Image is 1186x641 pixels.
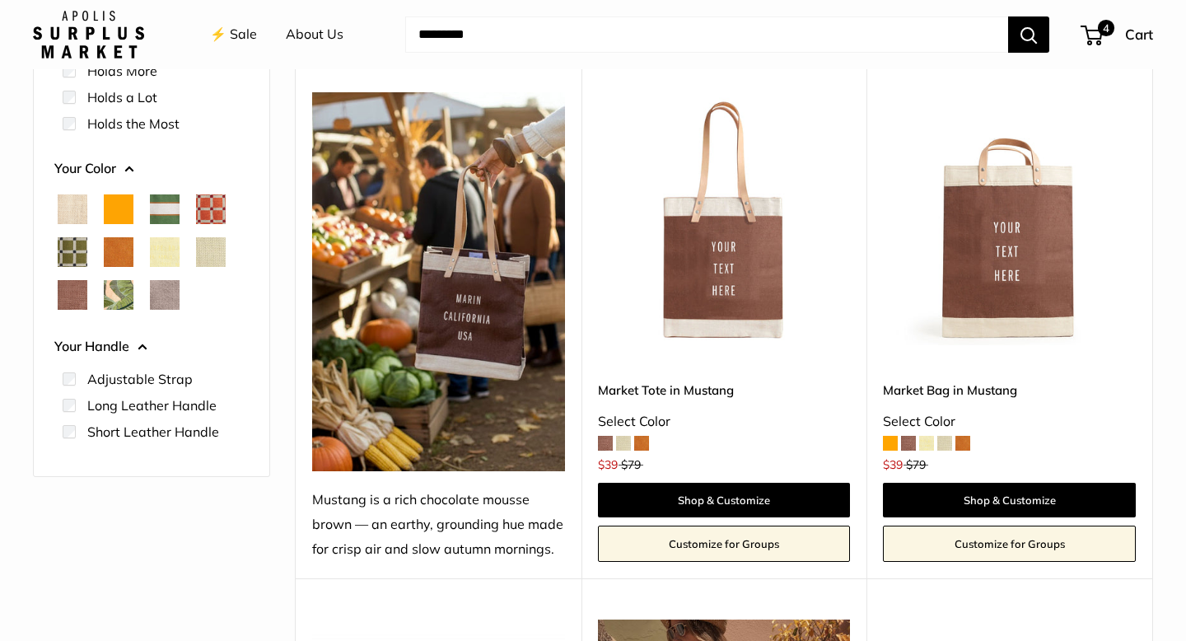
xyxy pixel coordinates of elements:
[1098,20,1114,36] span: 4
[598,526,851,562] a: Customize for Groups
[58,280,87,310] button: Mustang
[1082,21,1153,48] a: 4 Cart
[87,114,180,133] label: Holds the Most
[883,483,1136,517] a: Shop & Customize
[1008,16,1049,53] button: Search
[405,16,1008,53] input: Search...
[87,395,217,415] label: Long Leather Handle
[598,457,618,472] span: $39
[312,488,565,562] div: Mustang is a rich chocolate mousse brown — an earthy, grounding hue made for crisp air and slow a...
[87,369,193,389] label: Adjustable Strap
[54,157,249,181] button: Your Color
[210,22,257,47] a: ⚡️ Sale
[598,381,851,400] a: Market Tote in Mustang
[312,92,565,471] img: Mustang is a rich chocolate mousse brown — an earthy, grounding hue made for crisp air and slow a...
[598,92,851,345] img: Market Tote in Mustang
[196,194,226,224] button: Chenille Window Brick
[150,280,180,310] button: Taupe
[104,237,133,267] button: Cognac
[883,92,1136,345] img: Market Bag in Mustang
[621,457,641,472] span: $79
[598,483,851,517] a: Shop & Customize
[286,22,343,47] a: About Us
[150,237,180,267] button: Daisy
[87,87,157,107] label: Holds a Lot
[906,457,926,472] span: $79
[87,61,157,81] label: Holds More
[883,409,1136,434] div: Select Color
[883,526,1136,562] a: Customize for Groups
[104,280,133,310] button: Palm Leaf
[598,92,851,345] a: Market Tote in MustangMarket Tote in Mustang
[598,409,851,434] div: Select Color
[54,335,249,359] button: Your Handle
[883,92,1136,345] a: Market Bag in MustangMarket Bag in Mustang
[150,194,180,224] button: Court Green
[58,194,87,224] button: Natural
[1125,26,1153,43] span: Cart
[883,457,903,472] span: $39
[196,237,226,267] button: Mint Sorbet
[33,11,144,58] img: Apolis: Surplus Market
[58,237,87,267] button: Chenille Window Sage
[87,422,219,442] label: Short Leather Handle
[104,194,133,224] button: Orange
[883,381,1136,400] a: Market Bag in Mustang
